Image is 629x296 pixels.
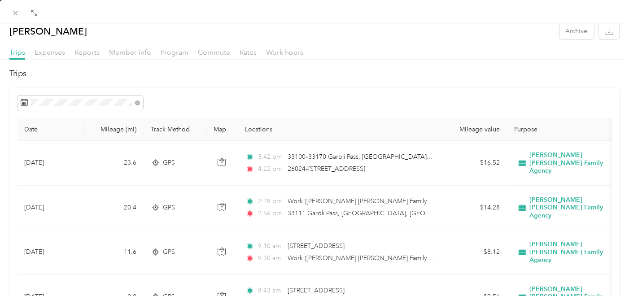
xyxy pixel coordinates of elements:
[74,48,100,57] span: Reports
[85,230,144,275] td: 11.6
[198,48,230,57] span: Commute
[258,196,284,206] span: 2:28 pm
[17,118,85,141] th: Date
[258,209,284,218] span: 2:56 pm
[559,23,594,39] button: Archive
[288,242,345,250] span: [STREET_ADDRESS]
[85,118,144,141] th: Mileage (mi)
[238,118,445,141] th: Locations
[258,152,284,162] span: 3:42 pm
[530,240,614,264] span: [PERSON_NAME] [PERSON_NAME] Family Agency
[85,141,144,186] td: 23.6
[163,203,175,213] span: GPS
[445,141,507,186] td: $16.52
[144,118,207,141] th: Track Method
[207,118,238,141] th: Map
[445,186,507,231] td: $14.28
[530,196,614,220] span: [PERSON_NAME] [PERSON_NAME] Family Agency
[17,141,85,186] td: [DATE]
[35,48,65,57] span: Expenses
[258,286,284,296] span: 8:43 am
[163,247,175,257] span: GPS
[258,164,284,174] span: 4:22 pm
[445,118,507,141] th: Mileage value
[9,48,25,57] span: Trips
[163,158,175,168] span: GPS
[17,230,85,275] td: [DATE]
[109,48,151,57] span: Member info
[85,186,144,231] td: 20.4
[288,287,345,294] span: [STREET_ADDRESS]
[9,23,87,39] p: [PERSON_NAME]
[530,151,614,175] span: [PERSON_NAME] [PERSON_NAME] Family Agency
[266,48,303,57] span: Work hours
[288,153,563,161] span: 33100–33170 Garoli Pass, [GEOGRAPHIC_DATA], [GEOGRAPHIC_DATA], [GEOGRAPHIC_DATA]
[258,241,284,251] span: 9:10 am
[161,48,188,57] span: Program
[288,165,365,173] span: 26024–[STREET_ADDRESS]
[17,186,85,231] td: [DATE]
[258,253,284,263] span: 9:30 am
[288,209,542,217] span: 33111 Garoli Pass, [GEOGRAPHIC_DATA], [GEOGRAPHIC_DATA], [GEOGRAPHIC_DATA]
[445,230,507,275] td: $8.12
[579,246,629,296] iframe: Everlance-gr Chat Button Frame
[9,68,620,80] h2: Trips
[240,48,257,57] span: Rates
